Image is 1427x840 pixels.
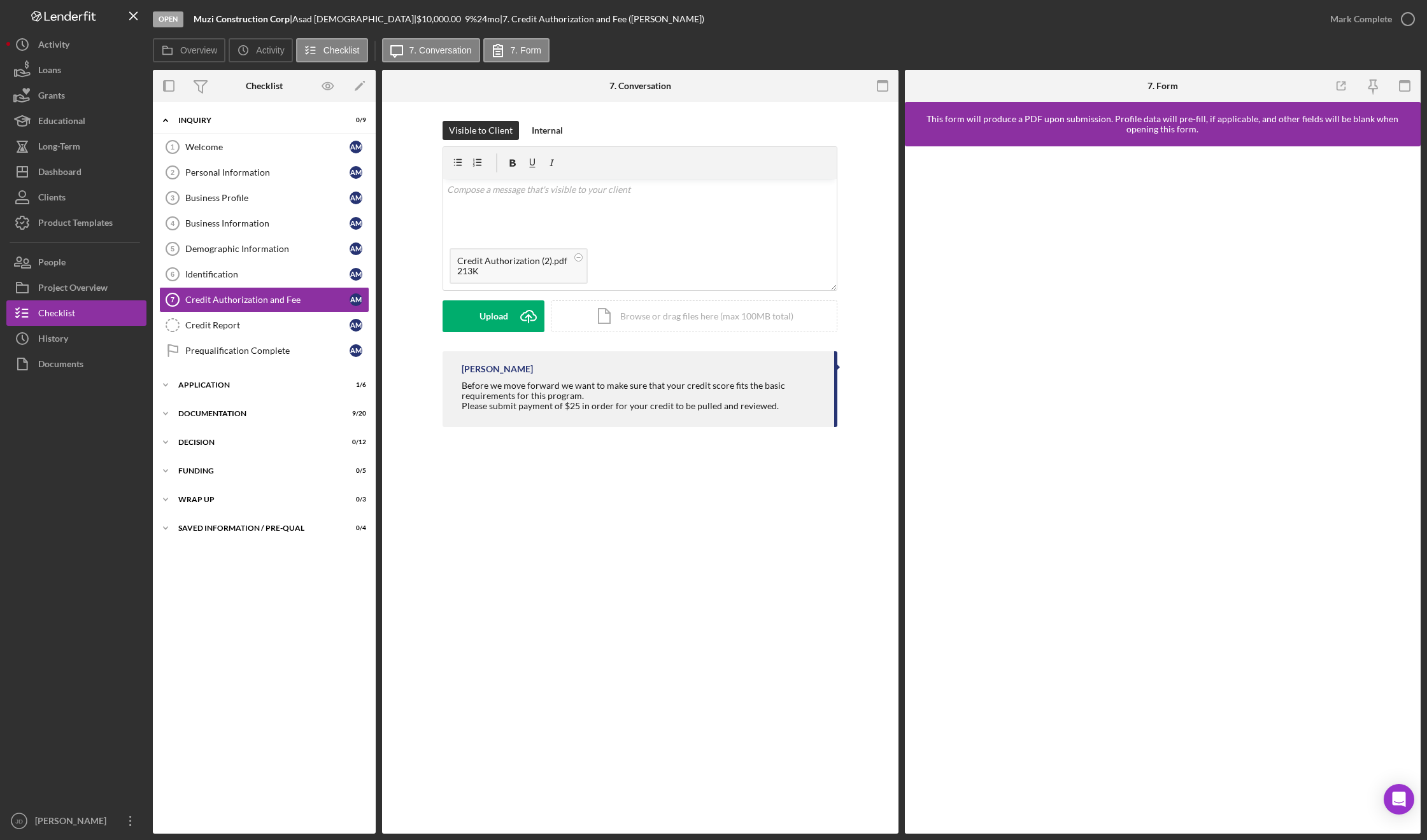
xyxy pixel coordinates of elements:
button: Checklist [296,38,368,62]
label: 7. Form [511,45,541,55]
div: 213K [457,266,567,276]
div: Business Information [185,218,350,228]
div: A M [350,319,362,332]
div: A M [350,293,362,306]
div: Personal Information [185,167,350,178]
div: A M [350,268,362,281]
b: Muzi Construction Corp [194,13,290,24]
div: Business Profile [185,193,350,203]
tspan: 1 [171,143,174,151]
a: 1WelcomeAM [159,134,369,160]
div: Demographic Information [185,244,350,254]
div: Mark Complete [1330,6,1392,32]
div: | [194,14,292,24]
div: A M [350,242,362,255]
div: Decision [178,438,334,446]
div: Credit Authorization and Fee [185,295,350,305]
div: 0 / 4 [343,524,366,532]
div: 0 / 12 [343,438,366,446]
label: Activity [256,45,284,55]
iframe: Lenderfit form [918,159,1410,821]
div: Application [178,381,334,389]
label: Overview [180,45,217,55]
button: JD[PERSON_NAME] [6,808,146,834]
div: 7. Conversation [609,81,671,91]
tspan: 2 [171,169,174,176]
a: 7Credit Authorization and FeeAM [159,287,369,312]
div: Visible to Client [449,121,513,140]
div: 9 % [465,14,477,24]
div: 9 / 20 [343,410,366,417]
div: Asad [DEMOGRAPHIC_DATA] | [292,14,416,24]
a: Prequalification CompleteAM [159,338,369,363]
tspan: 5 [171,245,174,253]
button: Upload [443,300,544,332]
tspan: 4 [171,220,175,227]
a: 6IdentificationAM [159,262,369,287]
button: 7. Form [483,38,550,62]
div: Before we move forward we want to make sure that your credit score fits the basic requirements fo... [462,381,821,401]
div: Credit Report [185,320,350,330]
div: 0 / 5 [343,467,366,475]
div: Documentation [178,410,334,417]
a: Credit ReportAM [159,312,369,338]
div: 1 / 6 [343,381,366,389]
div: A M [350,141,362,153]
div: Welcome [185,142,350,152]
div: Inquiry [178,116,334,124]
div: Credit Authorization (2).pdf [457,256,567,266]
button: Internal [525,121,569,140]
button: Activity [229,38,292,62]
div: Please submit payment of $25 in order for your credit to be pulled and reviewed. [462,401,821,411]
div: Prequalification Complete [185,346,350,356]
div: A M [350,344,362,357]
div: 24 mo [477,14,500,24]
button: 7. Conversation [382,38,480,62]
div: A M [350,192,362,204]
div: Checklist [246,81,283,91]
a: 4Business InformationAM [159,211,369,236]
div: Saved Information / Pre-Qual [178,524,334,532]
div: Upload [479,300,508,332]
div: [PERSON_NAME] [32,808,115,837]
div: Identification [185,269,350,279]
div: This form will produce a PDF upon submission. Profile data will pre-fill, if applicable, and othe... [911,114,1415,134]
label: 7. Conversation [409,45,472,55]
button: Visible to Client [443,121,519,140]
div: A M [350,166,362,179]
a: 2Personal InformationAM [159,160,369,185]
div: Internal [532,121,563,140]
